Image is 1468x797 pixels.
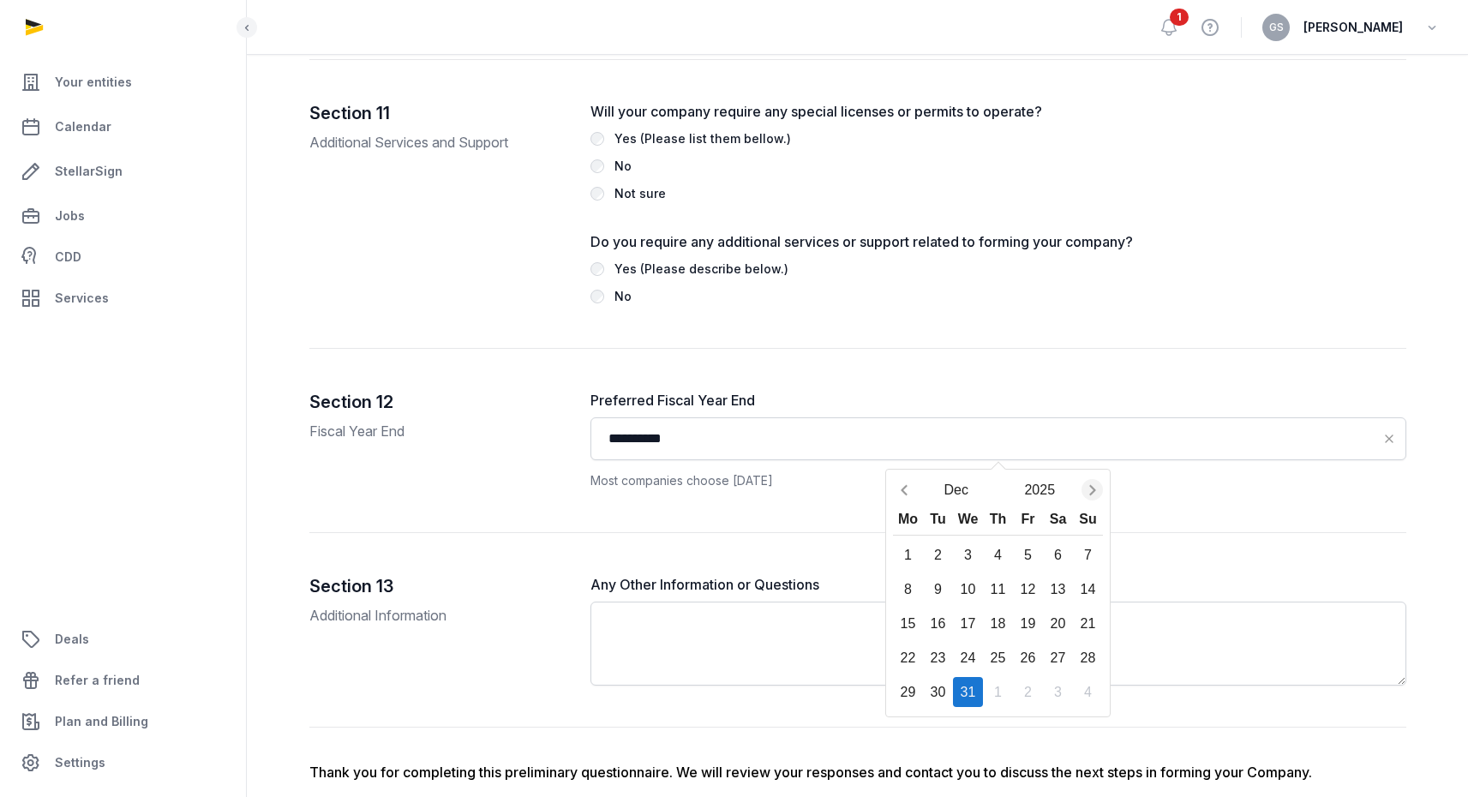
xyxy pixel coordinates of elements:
[14,278,232,319] a: Services
[893,677,923,707] div: 29
[998,475,1082,505] button: Open years overlay
[893,643,923,673] div: 22
[1043,574,1073,604] div: 13
[1073,505,1103,535] div: Su
[983,505,1013,535] div: Th
[309,101,563,125] h2: Section 11
[14,619,232,660] a: Deals
[14,701,232,742] a: Plan and Billing
[614,129,791,149] div: Yes (Please list them bellow.)
[590,132,604,146] input: Yes (Please list them bellow.)
[953,677,983,707] div: 31
[983,677,1013,707] div: 1
[923,505,953,535] div: Tu
[1170,9,1189,26] span: 1
[55,752,105,773] span: Settings
[953,540,983,570] div: 3
[55,72,132,93] span: Your entities
[309,421,563,441] p: Fiscal Year End
[14,660,232,701] a: Refer a friend
[893,540,1103,707] div: Calendar days
[55,629,89,650] span: Deals
[14,240,232,274] a: CDD
[983,574,1013,604] div: 11
[14,106,232,147] a: Calendar
[1082,475,1103,505] button: Next month
[590,290,604,303] input: No
[55,247,81,267] span: CDD
[953,574,983,604] div: 10
[893,475,914,505] button: Previous month
[55,288,109,309] span: Services
[1382,715,1468,797] iframe: Chat Widget
[1043,677,1073,707] div: 3
[1013,608,1043,638] div: 19
[55,206,85,226] span: Jobs
[953,608,983,638] div: 17
[923,643,953,673] div: 23
[14,195,232,237] a: Jobs
[1262,14,1290,41] button: GS
[1073,540,1103,570] div: 7
[953,505,983,535] div: We
[590,417,1406,460] input: Datepicker input
[55,670,140,691] span: Refer a friend
[309,390,563,414] h2: Section 12
[1043,608,1073,638] div: 20
[1043,643,1073,673] div: 27
[1269,22,1284,33] span: GS
[893,505,923,535] div: Mo
[1013,505,1043,535] div: Fr
[55,711,148,732] span: Plan and Billing
[309,132,563,153] p: Additional Services and Support
[923,677,953,707] div: 30
[923,574,953,604] div: 9
[55,117,111,137] span: Calendar
[614,286,632,307] div: No
[590,101,1406,122] label: Will your company require any special licenses or permits to operate?
[1013,677,1043,707] div: 2
[983,608,1013,638] div: 18
[309,605,563,626] p: Additional Information
[14,742,232,783] a: Settings
[590,470,1406,491] div: Most companies choose [DATE]
[1073,574,1103,604] div: 14
[1073,608,1103,638] div: 21
[590,231,1406,252] label: Do you require any additional services or support related to forming your company?
[893,505,1103,707] div: Calendar wrapper
[1303,17,1403,38] span: [PERSON_NAME]
[55,161,123,182] span: StellarSign
[1043,505,1073,535] div: Sa
[590,574,1406,595] label: Any Other Information or Questions
[983,540,1013,570] div: 4
[614,156,632,177] div: No
[590,262,604,276] input: Yes (Please describe below.)
[14,62,232,103] a: Your entities
[953,643,983,673] div: 24
[914,475,998,505] button: Open months overlay
[590,159,604,173] input: No
[923,540,953,570] div: 2
[309,762,1406,782] div: Thank you for completing this preliminary questionnaire. We will review your responses and contac...
[614,259,788,279] div: Yes (Please describe below.)
[923,608,953,638] div: 16
[309,574,563,598] h2: Section 13
[614,183,666,204] div: Not sure
[893,574,923,604] div: 8
[590,390,1406,410] label: Preferred Fiscal Year End
[893,608,923,638] div: 15
[1073,677,1103,707] div: 4
[893,540,923,570] div: 1
[1073,643,1103,673] div: 28
[14,151,232,192] a: StellarSign
[1013,643,1043,673] div: 26
[1043,540,1073,570] div: 6
[1013,574,1043,604] div: 12
[1013,540,1043,570] div: 5
[983,643,1013,673] div: 25
[590,187,604,201] input: Not sure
